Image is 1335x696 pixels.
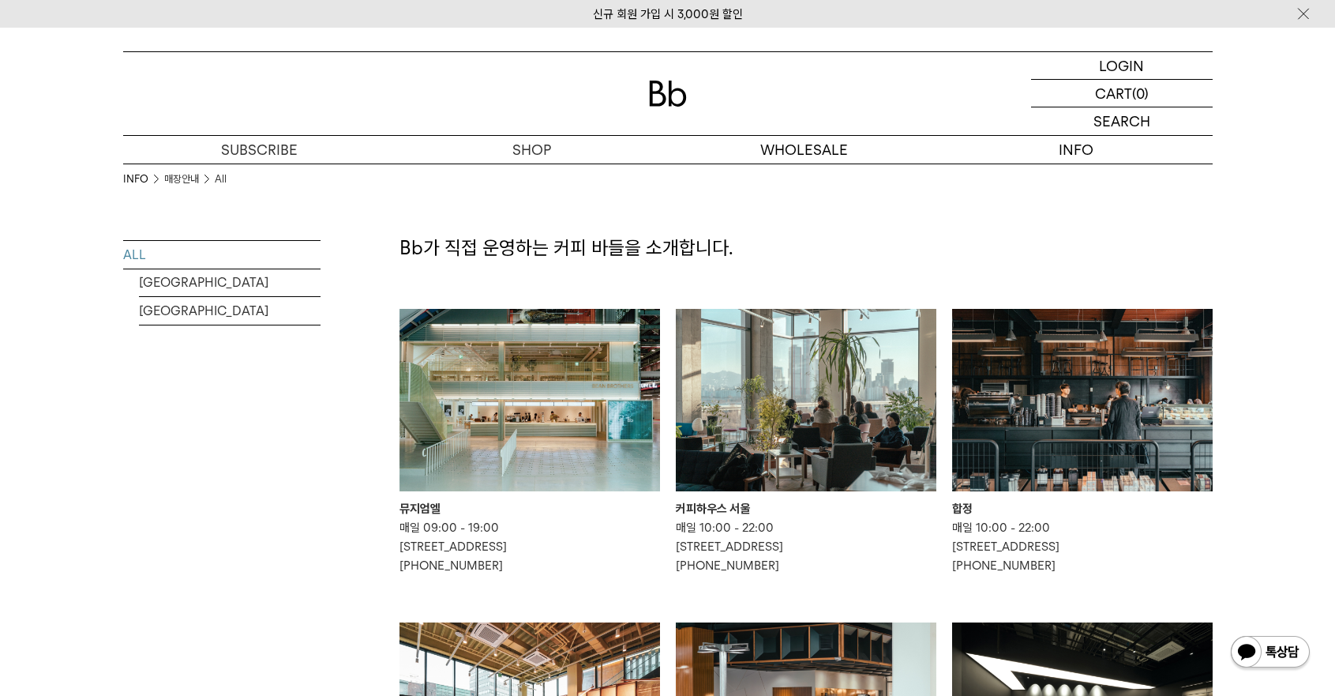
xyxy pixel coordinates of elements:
[952,499,1213,518] div: 합정
[139,269,321,296] a: [GEOGRAPHIC_DATA]
[399,518,660,575] p: 매일 09:00 - 19:00 [STREET_ADDRESS] [PHONE_NUMBER]
[952,518,1213,575] p: 매일 10:00 - 22:00 [STREET_ADDRESS] [PHONE_NUMBER]
[123,241,321,269] a: ALL
[668,136,940,164] p: WHOLESALE
[676,499,936,518] div: 커피하우스 서울
[399,499,660,518] div: 뮤지엄엘
[215,171,227,187] a: All
[940,136,1213,164] p: INFO
[952,309,1213,575] a: 합정 합정 매일 10:00 - 22:00[STREET_ADDRESS][PHONE_NUMBER]
[399,309,660,575] a: 뮤지엄엘 뮤지엄엘 매일 09:00 - 19:00[STREET_ADDRESS][PHONE_NUMBER]
[676,309,936,491] img: 커피하우스 서울
[399,235,1213,261] p: Bb가 직접 운영하는 커피 바들을 소개합니다.
[396,136,668,164] a: SHOP
[676,309,936,575] a: 커피하우스 서울 커피하우스 서울 매일 10:00 - 22:00[STREET_ADDRESS][PHONE_NUMBER]
[1229,634,1311,672] img: 카카오톡 채널 1:1 채팅 버튼
[952,309,1213,491] img: 합정
[139,297,321,325] a: [GEOGRAPHIC_DATA]
[676,518,936,575] p: 매일 10:00 - 22:00 [STREET_ADDRESS] [PHONE_NUMBER]
[1093,107,1150,135] p: SEARCH
[593,7,743,21] a: 신규 회원 가입 시 3,000원 할인
[649,81,687,107] img: 로고
[1095,80,1132,107] p: CART
[399,309,660,491] img: 뮤지엄엘
[123,136,396,164] a: SUBSCRIBE
[164,171,199,187] a: 매장안내
[1031,80,1213,107] a: CART (0)
[123,171,164,187] li: INFO
[1132,80,1149,107] p: (0)
[1099,52,1144,79] p: LOGIN
[1031,52,1213,80] a: LOGIN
